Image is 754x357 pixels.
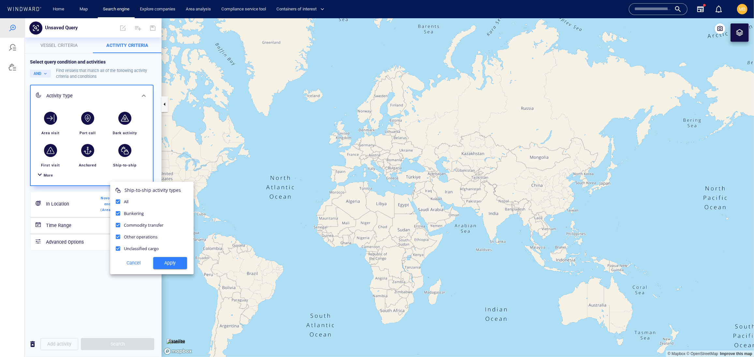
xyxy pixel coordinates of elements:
[77,4,93,15] a: Map
[112,169,192,178] div: Ship-to-ship activity types
[112,178,192,189] div: All
[715,5,723,13] div: Notification center
[100,4,132,15] a: Search engine
[158,241,182,249] span: Apply
[274,4,330,15] button: Containers of interest
[726,328,749,352] iframe: Chat
[112,213,192,224] div: Other operations
[739,7,746,12] span: MB
[112,201,192,213] div: Commodity transfer
[137,4,178,15] a: Explore companies
[48,4,69,15] button: Home
[51,4,67,15] a: Home
[119,241,148,249] span: Cancel
[276,6,324,13] span: Containers of interest
[112,224,192,236] div: Unclassified cargo
[74,4,95,15] button: Map
[112,189,192,201] div: Bunkering
[153,239,187,251] button: Apply
[219,4,269,15] a: Compliance service tool
[183,4,214,15] a: Area analysis
[117,239,151,251] button: Cancel
[736,3,749,16] button: MB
